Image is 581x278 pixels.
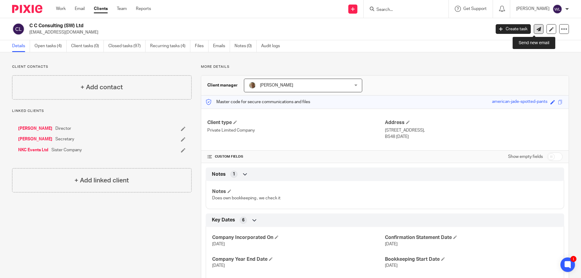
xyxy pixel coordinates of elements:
div: 1 [570,256,576,262]
span: [DATE] [385,263,398,268]
a: Emails [213,40,230,52]
div: american-jade-spotted-pants [492,99,547,106]
h3: Client manager [207,82,238,88]
span: Get Support [463,7,487,11]
a: Details [12,40,30,52]
a: [PERSON_NAME] [18,136,52,142]
a: NKC Events Ltd [18,147,48,153]
p: Client contacts [12,64,192,69]
h4: Confirmation Statement Date [385,234,558,241]
span: [DATE] [212,242,225,246]
span: Sister Company [51,147,82,153]
p: [PERSON_NAME] [516,6,550,12]
h4: Client type [207,119,385,126]
h4: Notes [212,188,385,195]
a: Closed tasks (97) [108,40,146,52]
h4: Company Incorporated On [212,234,385,241]
h4: Bookkeeping Start Date [385,256,558,263]
label: Show empty fields [508,154,543,160]
img: Pixie [12,5,42,13]
span: Does own bookkeeping , we check it [212,196,281,200]
a: Reports [136,6,151,12]
span: Notes [212,171,226,178]
a: Recurring tasks (4) [150,40,190,52]
span: 1 [233,171,235,177]
a: Work [56,6,66,12]
p: BS48 [DATE] [385,134,563,140]
a: Clients [94,6,108,12]
a: Open tasks (4) [34,40,67,52]
p: [STREET_ADDRESS], [385,127,563,133]
h4: + Add contact [80,83,123,92]
h4: + Add linked client [74,176,129,185]
span: 6 [242,217,245,223]
a: Files [195,40,208,52]
input: Search [376,7,430,13]
a: Team [117,6,127,12]
span: [DATE] [212,263,225,268]
p: [EMAIL_ADDRESS][DOMAIN_NAME] [29,29,487,35]
h4: Address [385,119,563,126]
img: svg%3E [553,4,562,14]
h4: CUSTOM FIELDS [207,154,385,159]
a: [PERSON_NAME] [18,126,52,132]
span: Director [55,126,71,132]
a: Audit logs [261,40,284,52]
a: Email [75,6,85,12]
p: Private Limited Company [207,127,385,133]
p: Master code for secure communications and files [206,99,310,105]
a: Create task [496,24,531,34]
p: More details [201,64,569,69]
span: Key Dates [212,217,235,223]
img: profile%20pic%204.JPG [249,82,256,89]
p: Linked clients [12,109,192,113]
h2: C C Consulting (SW) Ltd [29,23,395,29]
img: svg%3E [12,23,25,35]
a: Client tasks (0) [71,40,104,52]
span: Secretary [55,136,74,142]
span: [PERSON_NAME] [260,83,293,87]
h4: Company Year End Date [212,256,385,263]
span: [DATE] [385,242,398,246]
a: Notes (0) [235,40,257,52]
